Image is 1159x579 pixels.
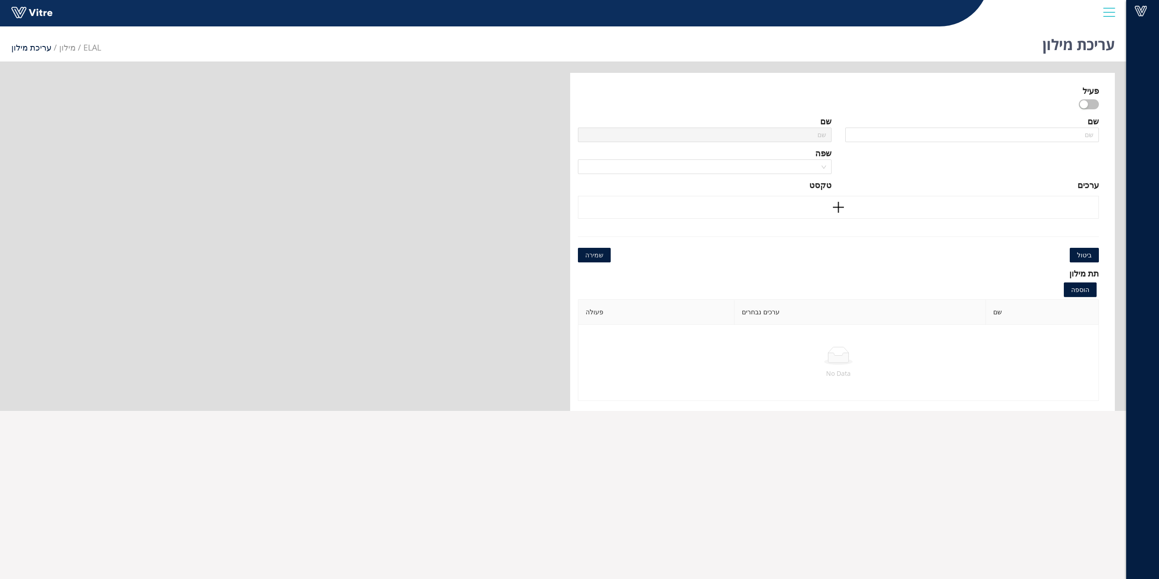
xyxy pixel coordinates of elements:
div: טקסט [809,179,832,191]
span: ביטול [1077,250,1092,260]
div: שפה [815,147,832,159]
span: הוספה [1071,285,1089,295]
div: תת מילון [1069,267,1099,280]
span: 89 [83,42,101,53]
li: עריכת מילון [11,41,59,54]
input: שם [578,128,832,142]
p: No Data [586,369,1092,379]
span: plus [832,200,845,214]
input: שם [845,128,1099,142]
button: ביטול [1070,248,1099,262]
button: הוספה [1064,282,1097,297]
div: שם [1088,115,1099,128]
a: מילון [59,42,76,53]
th: ערכים נבחרים [735,300,986,325]
div: שם [820,115,832,128]
h1: עריכת מילון [1042,23,1115,61]
button: שמירה [578,248,611,262]
th: פעולה [578,300,735,325]
th: שם [986,300,1099,325]
div: ערכים [1077,179,1099,191]
div: פעיל [1082,84,1099,97]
